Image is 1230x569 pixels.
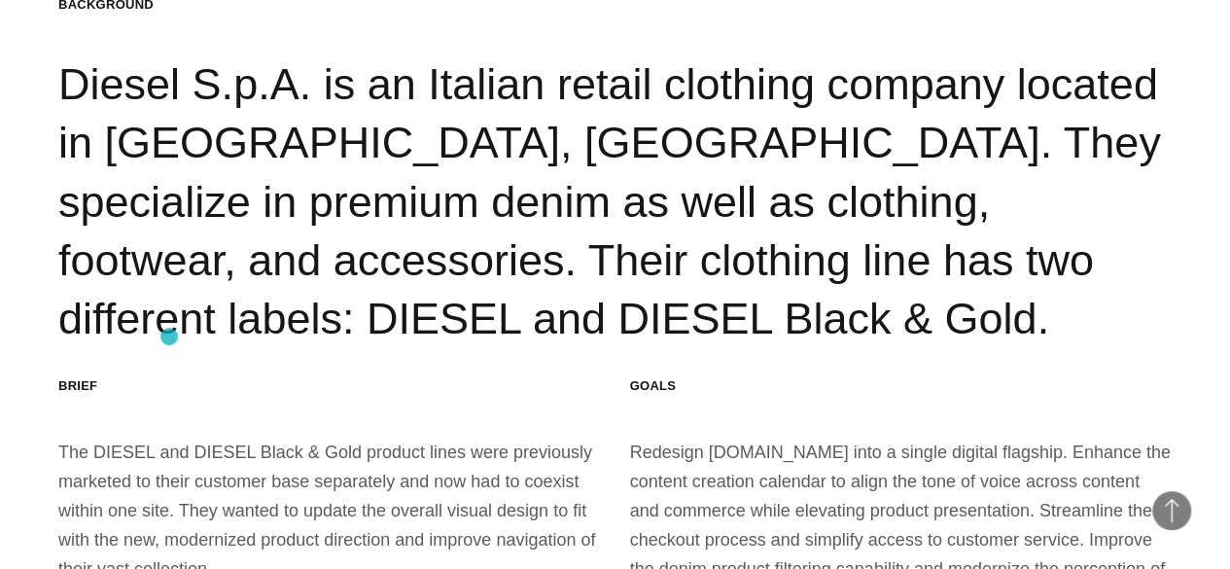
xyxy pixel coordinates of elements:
button: Back to Top [1152,491,1191,530]
h3: Goals [630,377,1173,394]
h3: Brief [58,377,601,394]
